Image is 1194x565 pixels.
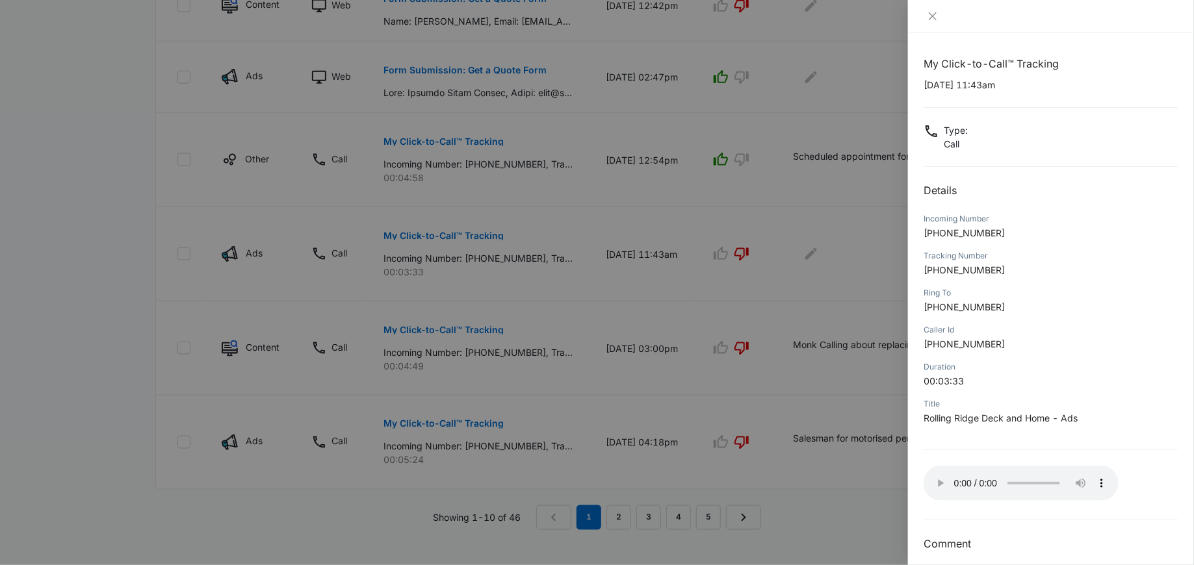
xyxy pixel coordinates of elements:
[924,10,942,22] button: Close
[924,361,1178,373] div: Duration
[924,324,1178,336] div: Caller Id
[924,287,1178,299] div: Ring To
[924,375,964,386] span: 00:03:33
[924,264,1005,275] span: [PHONE_NUMBER]
[924,536,1178,551] h3: Comment
[944,123,968,137] p: Type :
[928,11,938,21] span: close
[924,56,1178,71] h1: My Click-to-Call™ Tracking
[924,182,1178,198] h2: Details
[924,338,1005,349] span: [PHONE_NUMBER]
[944,137,968,151] p: Call
[924,412,1078,423] span: Rolling Ridge Deck and Home - Ads
[924,466,1119,501] audio: Your browser does not support the audio tag.
[924,398,1178,410] div: Title
[924,227,1005,238] span: [PHONE_NUMBER]
[924,78,1178,92] p: [DATE] 11:43am
[924,250,1178,262] div: Tracking Number
[924,213,1178,225] div: Incoming Number
[924,301,1005,312] span: [PHONE_NUMBER]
